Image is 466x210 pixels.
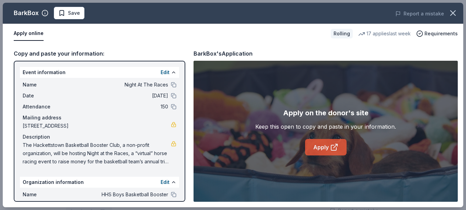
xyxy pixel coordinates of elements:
span: 150 [69,103,168,111]
span: HHS Boys Basketball Booster [69,190,168,199]
div: BarkBox [14,8,39,19]
button: Apply online [14,26,44,41]
div: Copy and paste your information: [14,49,185,58]
span: Night At The Races [69,81,168,89]
div: Mailing address [23,114,176,122]
a: Apply [305,139,347,155]
div: BarkBox's Application [194,49,253,58]
button: Report a mistake [395,10,444,18]
div: Description [23,133,176,141]
span: Date [23,92,69,100]
button: Edit [161,178,170,186]
span: Attendance [23,103,69,111]
div: 17 applies last week [358,30,411,38]
span: Save [68,9,80,17]
span: [DATE] [69,92,168,100]
span: Name [23,81,69,89]
div: Apply on the donor's site [283,107,369,118]
button: Requirements [416,30,458,38]
span: Requirements [424,30,458,38]
button: Save [54,7,84,19]
div: Event information [20,67,179,78]
div: Rolling [331,29,353,38]
span: [STREET_ADDRESS] [23,122,171,130]
button: Edit [161,68,170,77]
div: Keep this open to copy and paste in your information. [255,122,396,131]
div: Organization information [20,177,179,188]
span: Name [23,190,69,199]
span: The Hackettstown Basketball Booster Club, a non-profit organization, will be hosting Night at the... [23,141,171,166]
